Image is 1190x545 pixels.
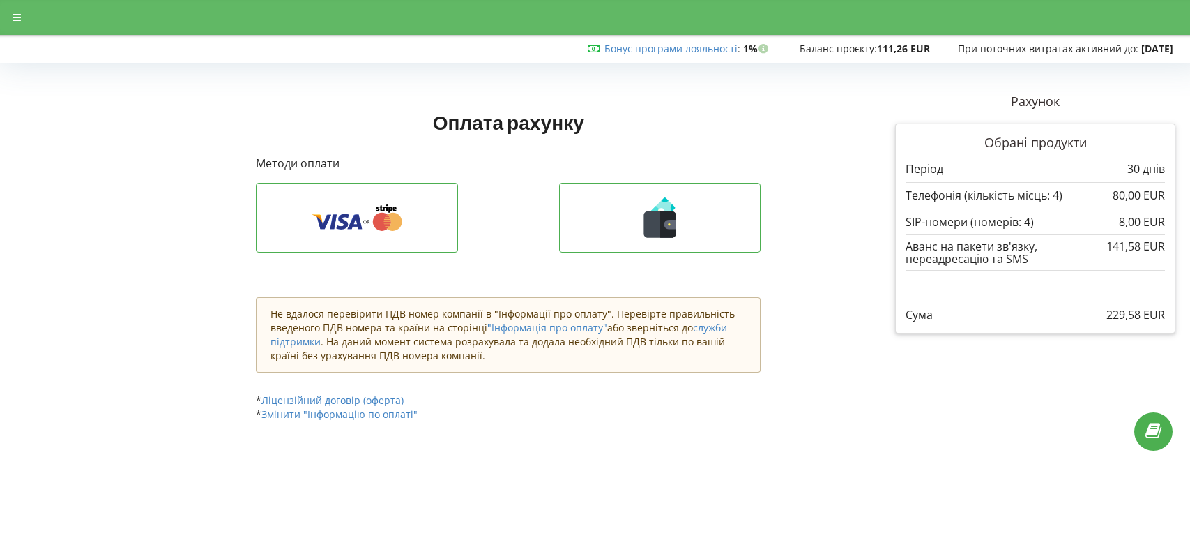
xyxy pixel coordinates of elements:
a: служби підтримки [270,321,727,348]
a: Ліцензійний договір (оферта) [261,394,404,407]
span: : [604,42,740,55]
p: Рахунок [895,93,1175,111]
strong: [DATE] [1141,42,1173,55]
p: Сума [906,307,933,323]
p: 229,58 EUR [1106,307,1165,323]
h1: Оплата рахунку [256,110,761,135]
span: При поточних витратах активний до: [958,42,1138,55]
a: Змінити "Інформацію по оплаті" [261,408,418,421]
p: Методи оплати [256,156,761,172]
strong: 1% [743,42,772,55]
p: Період [906,161,943,177]
p: 8,00 EUR [1119,214,1165,230]
div: Не вдалося перевірити ПДВ номер компанії в "Інформації про оплату". Перевірте правильність введен... [256,297,761,373]
p: 30 днів [1127,161,1165,177]
p: Телефонія (кількість місць: 4) [906,188,1062,204]
div: Аванс на пакети зв'язку, переадресацію та SMS [906,240,1165,266]
a: Бонус програми лояльності [604,42,738,55]
strong: 111,26 EUR [877,42,930,55]
div: 141,58 EUR [1106,240,1165,253]
p: Обрані продукти [906,134,1165,152]
span: Баланс проєкту: [800,42,877,55]
a: "Інформація про оплату" [487,321,607,334]
p: 80,00 EUR [1113,188,1165,204]
p: SIP-номери (номерів: 4) [906,214,1034,230]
